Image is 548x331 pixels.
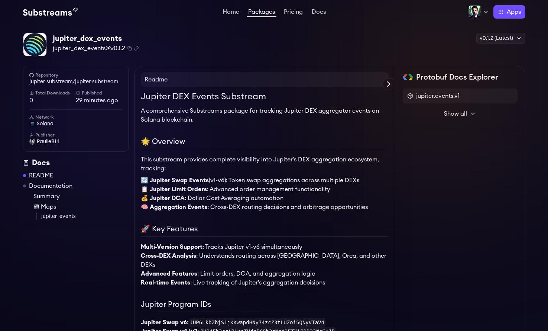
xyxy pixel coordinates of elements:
strong: Real-time Events [141,280,190,286]
a: PaulieB14 [29,138,122,145]
li: : Dollar Cost Averaging automation [141,194,389,203]
p: This substream provides complete visibility into Jupiter's DEX aggregation ecosystem, tracking: [141,155,389,173]
span: Apps [507,7,521,16]
h6: Published [76,90,122,96]
h2: Jupiter Program IDs [141,299,389,312]
a: solana [29,120,122,128]
span: jupiter_dex_events@v0.1.2 [53,44,125,53]
li: : Tracks Jupiter v1-v6 simultaneously [141,242,389,251]
img: Package Logo [23,33,46,56]
a: README [29,171,53,180]
h4: Readme [141,72,389,87]
strong: 🔄 Jupiter Swap Events [141,177,209,183]
button: Copy .spkg link to clipboard [134,46,139,51]
img: User Avatar [29,139,35,145]
li: : [141,318,389,327]
span: jupiter.events.v1 [416,91,460,100]
h6: Total Downloads [29,90,76,96]
strong: 📋 Jupiter Limit Orders [141,186,207,192]
h6: Network [29,114,122,120]
a: Maps [33,202,129,211]
li: : Advanced order management functionality [141,185,389,194]
img: Map icon [33,204,39,210]
a: Home [221,9,241,16]
strong: 💰 Jupiter DCA [141,195,185,201]
code: JUP6LkbZbjS1jKKwapdHNy74zcZ3tLUZoi5QNyVTaV4 [188,318,326,327]
li: : Live tracking of Jupiter's aggregation decisions [141,278,389,287]
a: Documentation [29,181,72,190]
img: Protobuf [403,74,414,80]
p: A comprehensive Substreams package for tracking Jupiter DEX aggregator events on Solana blockchain. [141,106,389,124]
a: Docs [310,9,327,16]
button: Copy package name and version [127,46,132,51]
span: 0 [29,96,76,105]
li: : Limit orders, DCA, and aggregation logic [141,269,389,278]
img: Profile [468,5,481,19]
span: 29 minutes ago [76,96,122,105]
span: solana [37,120,53,128]
strong: Advanced Features [141,271,197,277]
a: jupiter-substream/jupiter-substream [29,78,122,86]
h2: 🌟 Overview [141,136,389,149]
strong: Multi-Version Support [141,244,202,250]
span: PaulieB14 [37,138,60,145]
span: Show all [444,109,467,118]
div: Docs [23,158,129,168]
a: Packages [247,9,276,17]
h1: Jupiter DEX Events Substream [141,90,389,103]
div: jupiter_dex_events [53,33,139,44]
div: v0.1.2 (Latest) [476,33,525,44]
strong: Cross-DEX Analysis [141,253,196,259]
h2: Protobuf Docs Explorer [416,72,498,83]
h2: 🚀 Key Features [141,224,389,237]
strong: 🧠 Aggregation Events [141,204,207,210]
img: github [29,73,34,77]
a: Pricing [282,9,304,16]
a: jupiter_events [41,213,129,220]
h6: Repository [29,72,122,78]
strong: Jupiter Swap v6 [141,319,187,325]
li: (v1-v6): Token swap aggregations across multiple DEXs [141,176,389,185]
img: Substream's logo [23,7,78,16]
li: : Understands routing across [GEOGRAPHIC_DATA], Orca, and other DEXs [141,251,389,269]
li: : Cross-DEX routing decisions and arbitrage opportunities [141,203,389,212]
button: Show all [403,106,518,121]
a: Summary [33,192,129,201]
img: solana [29,121,35,127]
h6: Publisher [29,132,122,138]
